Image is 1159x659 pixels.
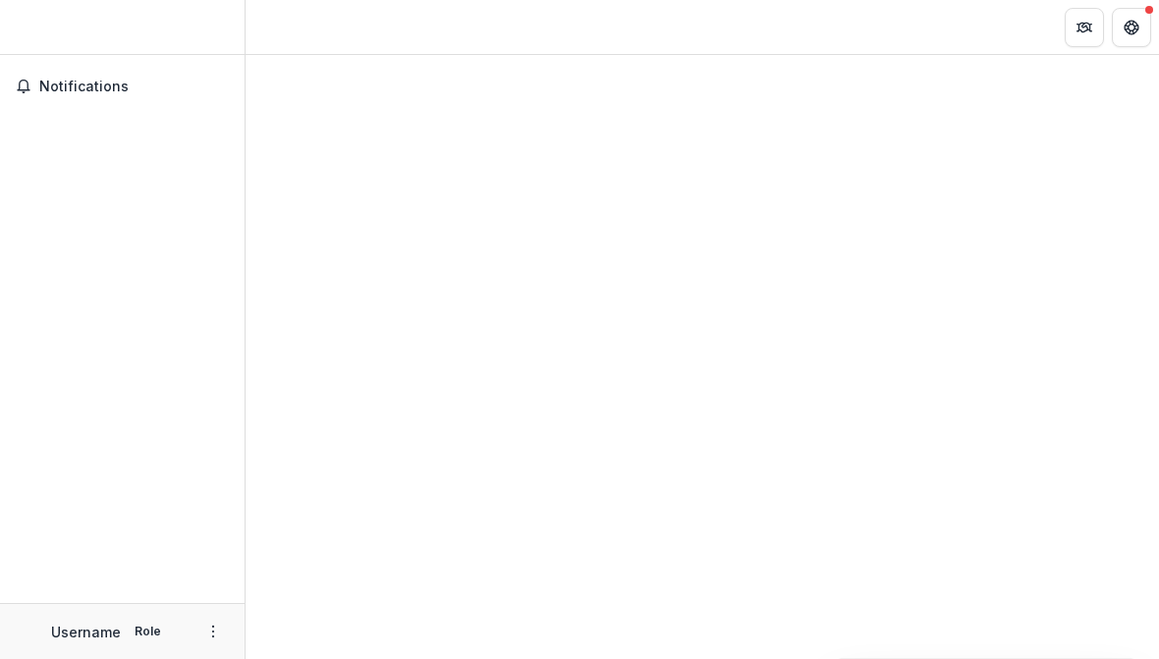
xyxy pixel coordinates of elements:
button: More [201,620,225,643]
span: Notifications [39,79,229,95]
p: Role [129,623,167,640]
button: Notifications [8,71,237,102]
p: Username [51,622,121,642]
button: Partners [1065,8,1104,47]
button: Get Help [1112,8,1151,47]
